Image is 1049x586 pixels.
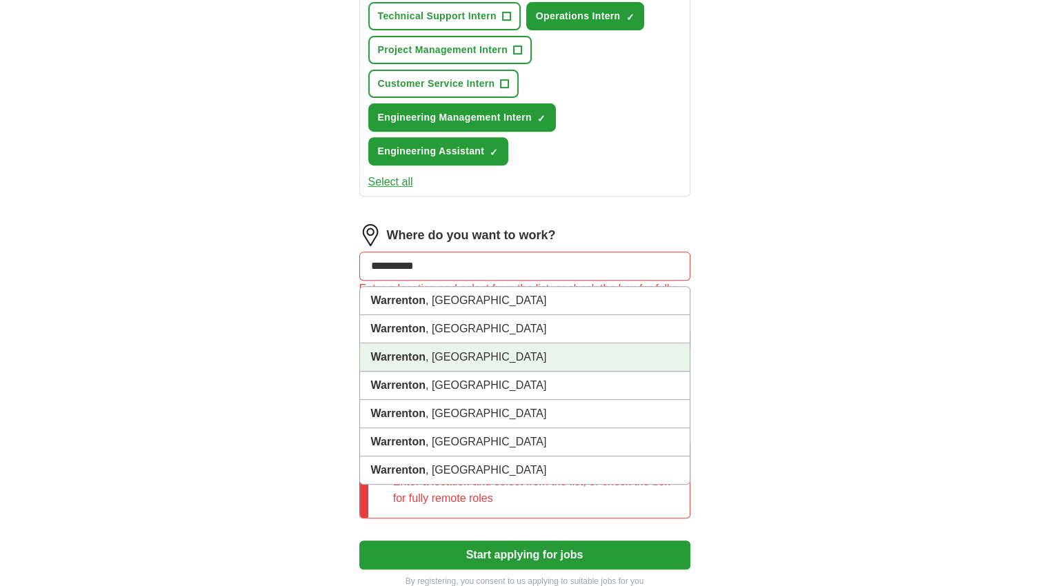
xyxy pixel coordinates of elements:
[537,113,546,124] span: ✓
[490,147,498,158] span: ✓
[626,12,634,23] span: ✓
[371,294,426,306] strong: Warrenton
[371,436,426,447] strong: Warrenton
[378,9,497,23] span: Technical Support Intern
[359,224,381,246] img: location.png
[368,174,413,190] button: Select all
[360,315,690,343] li: , [GEOGRAPHIC_DATA]
[371,464,426,476] strong: Warrenton
[371,323,426,334] strong: Warrenton
[360,372,690,400] li: , [GEOGRAPHIC_DATA]
[360,428,690,456] li: , [GEOGRAPHIC_DATA]
[360,456,690,484] li: , [GEOGRAPHIC_DATA]
[371,407,426,419] strong: Warrenton
[360,400,690,428] li: , [GEOGRAPHIC_DATA]
[360,343,690,372] li: , [GEOGRAPHIC_DATA]
[368,137,509,165] button: Engineering Assistant✓
[368,70,519,98] button: Customer Service Intern
[368,103,556,132] button: Engineering Management Intern✓
[368,2,521,30] button: Technical Support Intern
[526,2,645,30] button: Operations Intern✓
[536,9,621,23] span: Operations Intern
[360,287,690,315] li: , [GEOGRAPHIC_DATA]
[378,110,532,125] span: Engineering Management Intern
[387,226,556,245] label: Where do you want to work?
[378,77,495,91] span: Customer Service Intern
[371,351,426,363] strong: Warrenton
[378,144,485,159] span: Engineering Assistant
[393,474,679,507] li: Enter a location and select from the list, or check the box for fully remote roles
[368,36,532,64] button: Project Management Intern
[359,281,690,314] div: Enter a location and select from the list, or check the box for fully remote roles
[359,540,690,569] button: Start applying for jobs
[378,43,508,57] span: Project Management Intern
[371,379,426,391] strong: Warrenton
